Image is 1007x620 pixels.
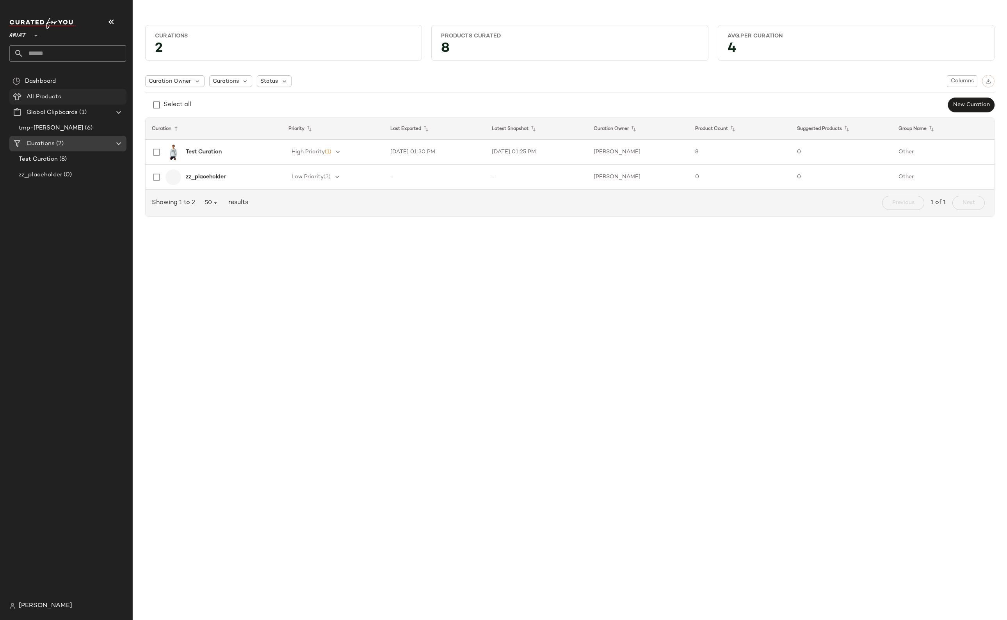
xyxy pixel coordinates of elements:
button: New Curation [948,98,995,112]
span: [PERSON_NAME] [19,601,72,611]
span: Curation Owner [149,77,191,85]
img: svg%3e [9,603,16,609]
span: Test Curation [19,155,58,164]
span: (1) [325,149,331,155]
span: tmp-[PERSON_NAME] [19,124,83,133]
div: Avg.per Curation [728,32,985,40]
td: [PERSON_NAME] [587,165,689,190]
span: Dashboard [25,77,56,86]
td: Other [892,140,994,165]
span: (6) [83,124,92,133]
span: Showing 1 to 2 [152,198,198,208]
th: Product Count [689,118,791,140]
th: Priority [282,118,384,140]
span: Low Priority [292,174,324,180]
img: svg%3e [12,77,20,85]
span: 1 of 1 [930,198,946,208]
img: svg%3e [986,78,991,84]
th: Last Exported [384,118,486,140]
span: 50 [205,199,219,206]
img: cfy_white_logo.C9jOOHJF.svg [9,18,76,29]
span: (0) [62,171,72,179]
span: High Priority [292,149,325,155]
span: (2) [55,139,63,148]
span: All Products [27,92,61,101]
img: 10062566_front.jpg [165,144,181,160]
div: 2 [149,43,418,57]
span: (1) [78,108,86,117]
span: Status [260,77,278,85]
th: Suggested Products [791,118,893,140]
span: (3) [324,174,331,180]
td: 0 [791,165,893,190]
td: 0 [791,140,893,165]
th: Curation [146,118,282,140]
span: Global Clipboards [27,108,78,117]
b: zz_placeholder [186,173,226,181]
th: Group Name [892,118,994,140]
button: 50 [198,196,225,210]
th: Latest Snapshot [486,118,587,140]
div: 4 [721,43,991,57]
td: 0 [689,165,791,190]
div: Products Curated [441,32,698,40]
span: Curations [27,139,55,148]
span: zz_placeholder [19,171,62,179]
b: Test Curation [186,148,222,156]
div: 8 [435,43,705,57]
span: Curations [213,77,239,85]
td: - [486,165,587,190]
th: Curation Owner [587,118,689,140]
td: [DATE] 01:25 PM [486,140,587,165]
div: Curations [155,32,412,40]
td: [PERSON_NAME] [587,140,689,165]
div: Select all [164,100,191,110]
span: Columns [950,78,974,84]
button: Columns [947,75,977,87]
td: [DATE] 01:30 PM [384,140,486,165]
span: Ariat [9,27,27,41]
span: New Curation [953,102,990,108]
span: (8) [58,155,67,164]
span: results [225,198,248,208]
td: - [384,165,486,190]
td: Other [892,165,994,190]
td: 8 [689,140,791,165]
